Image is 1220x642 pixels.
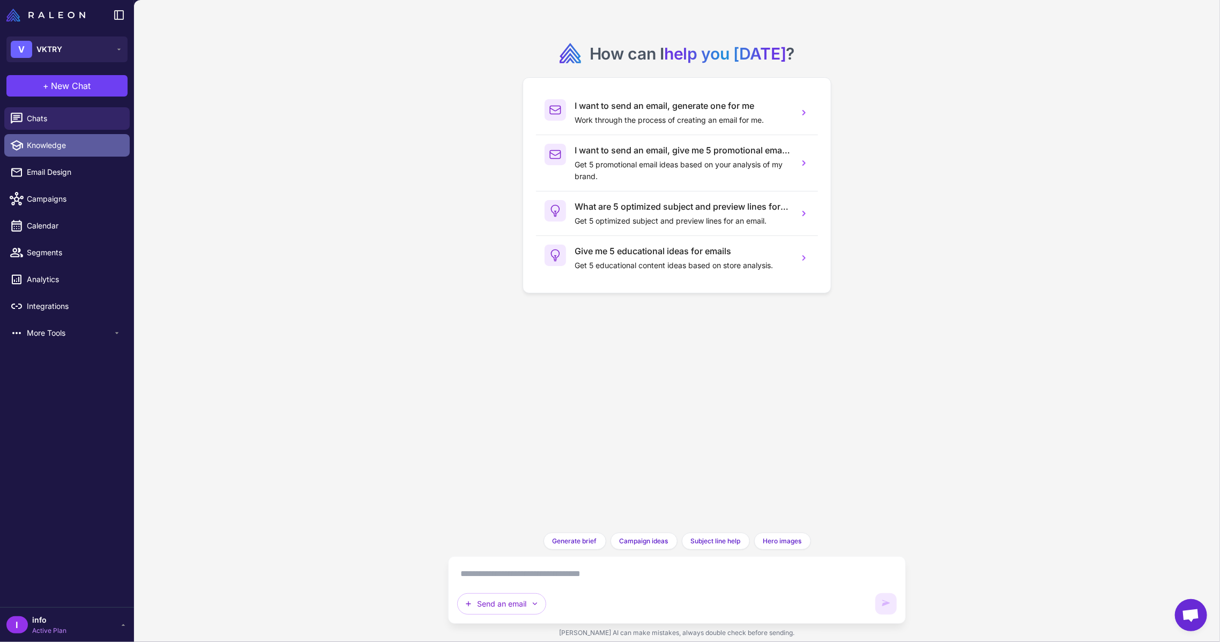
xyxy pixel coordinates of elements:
span: New Chat [51,79,91,92]
p: Get 5 optimized subject and preview lines for an email. [575,215,790,227]
span: + [43,79,49,92]
span: Segments [27,247,121,259]
span: More Tools [27,327,113,339]
h3: Give me 5 educational ideas for emails [575,245,790,257]
button: Generate brief [544,533,606,550]
img: Raleon Logo [6,9,85,21]
button: VVKTRY [6,36,128,62]
button: Campaign ideas [611,533,678,550]
a: Knowledge [4,134,130,157]
p: Get 5 promotional email ideas based on your analysis of my brand. [575,159,790,182]
span: Campaigns [27,193,121,205]
p: Work through the process of creating an email for me. [575,114,790,126]
button: Hero images [754,533,811,550]
span: Calendar [27,220,121,232]
span: Email Design [27,166,121,178]
button: Subject line help [682,533,750,550]
a: Email Design [4,161,130,183]
a: Segments [4,241,130,264]
span: help you [DATE] [664,44,786,63]
div: I [6,616,28,633]
span: Generate brief [553,536,597,546]
div: V [11,41,32,58]
a: Calendar [4,215,130,237]
h2: How can I ? [590,43,795,64]
a: Open chat [1175,599,1207,631]
span: Analytics [27,274,121,285]
a: Analytics [4,268,130,291]
a: Integrations [4,295,130,318]
a: Chats [4,107,130,130]
span: Subject line help [691,536,741,546]
h3: I want to send an email, give me 5 promotional email ideas. [575,144,790,157]
span: Integrations [27,300,121,312]
a: Campaigns [4,188,130,210]
span: info [32,614,66,626]
span: VKTRY [36,43,62,55]
button: Send an email [457,593,546,615]
p: Get 5 educational content ideas based on store analysis. [575,260,790,271]
button: +New Chat [6,75,128,97]
span: Chats [27,113,121,124]
span: Hero images [763,536,802,546]
h3: I want to send an email, generate one for me [575,99,790,112]
span: Campaign ideas [620,536,668,546]
span: Active Plan [32,626,66,636]
h3: What are 5 optimized subject and preview lines for an email? [575,200,790,213]
span: Knowledge [27,139,121,151]
div: [PERSON_NAME] AI can make mistakes, always double check before sending. [448,624,906,642]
